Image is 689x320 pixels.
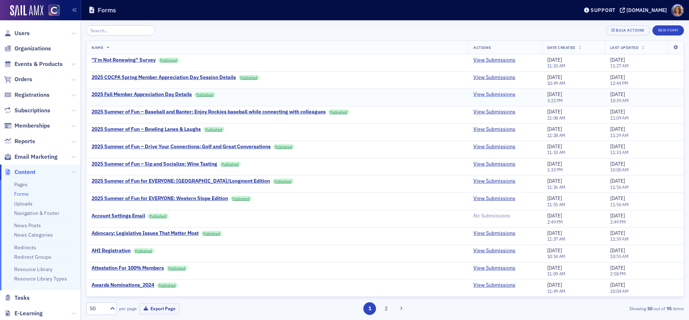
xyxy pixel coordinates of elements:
[547,201,566,207] time: 11:55 AM
[273,144,294,149] a: Published
[14,222,41,229] a: News Posts
[14,29,30,37] span: Users
[92,265,164,271] a: Attestation For 100% Members
[547,115,566,121] time: 11:08 AM
[610,45,638,50] span: Last Updated
[547,108,562,115] span: [DATE]
[547,161,562,167] span: [DATE]
[591,7,616,13] div: Support
[473,126,515,133] a: View Submissions
[14,210,59,216] a: Navigation & Footer
[610,167,629,173] time: 10:00 AM
[473,178,515,184] a: View Submissions
[14,294,30,302] span: Tasks
[473,109,515,115] a: View Submissions
[14,275,67,282] a: Resource Library Types
[14,91,50,99] span: Registrations
[14,181,28,188] a: Pages
[157,283,178,288] a: Published
[610,230,625,236] span: [DATE]
[4,45,51,53] a: Organizations
[620,8,669,13] button: [DOMAIN_NAME]
[238,75,259,80] a: Published
[547,45,575,50] span: Date Created
[92,195,228,202] a: 2025 Summer of Fun for EVERYONE: Western Slope Edition
[14,75,32,83] span: Orders
[4,75,32,83] a: Orders
[4,60,63,68] a: Events & Products
[14,266,52,273] a: Resource Library
[14,232,53,238] a: News Categories
[547,57,562,63] span: [DATE]
[610,247,625,254] span: [DATE]
[92,57,156,63] a: "I'm Not Renewing" Survey
[610,91,625,97] span: [DATE]
[14,60,63,68] span: Events & Products
[473,91,515,98] a: View Submissions
[14,107,50,115] span: Subscriptions
[547,288,566,294] time: 11:49 AM
[610,132,629,138] time: 11:29 AM
[4,168,35,176] a: Content
[220,162,241,167] a: Published
[610,115,629,121] time: 11:09 AM
[606,25,650,36] button: Bulk Actions
[92,109,326,115] a: 2025 Summer of Fun – Baseball and Banter: Enjoy Rockies baseball while connecting with colleagues
[92,126,201,133] div: 2025 Summer of Fun – Bowling Lanes & Laughs
[231,196,251,201] a: Published
[14,168,35,176] span: Content
[14,153,58,161] span: Email Marketing
[473,144,515,150] a: View Submissions
[610,80,628,86] time: 12:44 PM
[4,137,35,145] a: Reports
[92,45,103,50] span: Name
[14,45,51,53] span: Organizations
[610,288,629,294] time: 10:04 AM
[90,305,106,312] div: 50
[14,200,33,207] a: Uploads
[328,109,349,115] a: Published
[610,178,625,184] span: [DATE]
[547,265,562,271] span: [DATE]
[652,26,684,33] a: New Form
[92,161,217,167] a: 2025 Summer of Fun – Sip and Socialize: Wine Tasting
[610,143,625,150] span: [DATE]
[547,178,562,184] span: [DATE]
[92,230,199,237] a: Advocacy: Legislative Issues That Matter Most
[610,219,626,225] time: 2:49 PM
[610,195,625,201] span: [DATE]
[14,122,50,130] span: Memberships
[610,236,629,242] time: 11:39 AM
[10,5,43,17] img: SailAMX
[363,302,376,315] button: 1
[139,303,179,314] button: Export Page
[473,57,515,63] a: View Submissions
[547,195,562,201] span: [DATE]
[610,126,625,132] span: [DATE]
[547,143,562,150] span: [DATE]
[547,212,562,219] span: [DATE]
[547,126,562,132] span: [DATE]
[194,92,215,97] a: Published
[610,108,625,115] span: [DATE]
[626,7,667,13] div: [DOMAIN_NAME]
[4,107,50,115] a: Subscriptions
[48,5,60,16] img: SailAMX
[158,58,179,63] a: Published
[547,63,566,68] time: 11:10 AM
[547,230,562,236] span: [DATE]
[665,305,673,312] strong: 95
[92,178,270,184] a: 2025 Summer of Fun for EVERYONE: [GEOGRAPHIC_DATA]/Longmont Edition
[473,282,515,288] a: View Submissions
[610,282,625,288] span: [DATE]
[201,231,222,236] a: Published
[610,184,629,190] time: 11:56 AM
[4,309,43,317] a: E-Learning
[92,248,131,254] a: AHI Registration
[547,282,562,288] span: [DATE]
[473,265,515,271] a: View Submissions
